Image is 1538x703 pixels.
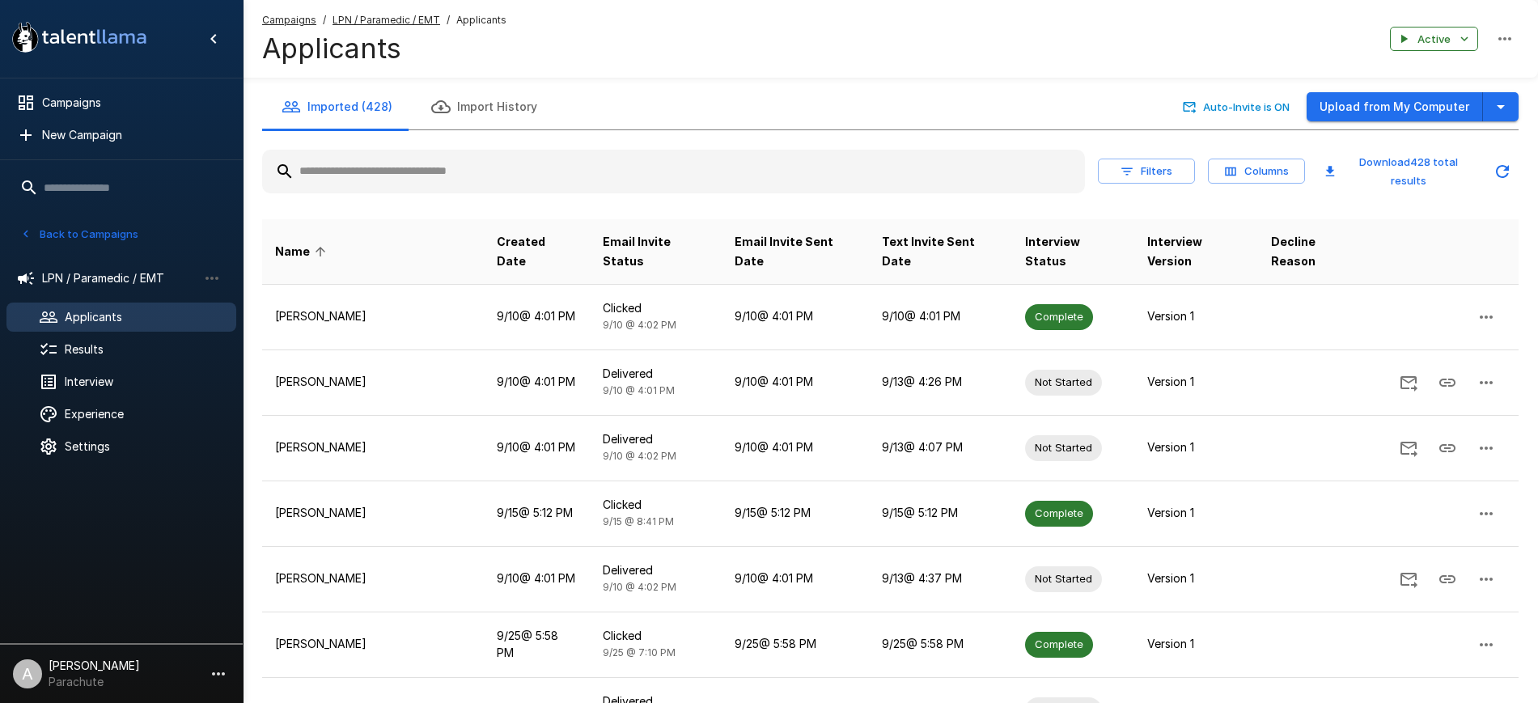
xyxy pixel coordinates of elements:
button: Columns [1208,159,1305,184]
span: 9/10 @ 4:02 PM [603,581,676,593]
p: Version 1 [1147,505,1245,521]
span: Copy Interview Link [1428,439,1467,453]
span: 9/25 @ 7:10 PM [603,646,676,659]
td: 9/10 @ 4:01 PM [869,284,1011,349]
td: 9/10 @ 4:01 PM [722,284,870,349]
span: Not Started [1025,571,1102,587]
span: 9/10 @ 4:02 PM [603,450,676,462]
p: [PERSON_NAME] [275,308,471,324]
span: / [447,12,450,28]
td: 9/25 @ 5:58 PM [484,612,589,677]
span: Interview Status [1025,232,1122,271]
button: Imported (428) [262,84,412,129]
span: Not Started [1025,440,1102,455]
td: 9/10 @ 4:01 PM [722,546,870,612]
td: 9/10 @ 4:01 PM [484,284,589,349]
td: 9/15 @ 5:12 PM [484,481,589,546]
span: Copy Interview Link [1428,374,1467,387]
p: [PERSON_NAME] [275,439,471,455]
u: Campaigns [262,14,316,26]
p: [PERSON_NAME] [275,636,471,652]
span: Complete [1025,637,1093,652]
button: Upload from My Computer [1307,92,1483,122]
span: Send Invitation [1389,570,1428,584]
button: Import History [412,84,557,129]
button: Download428 total results [1318,150,1480,193]
span: Email Invite Status [603,232,709,271]
span: Copy Interview Link [1428,570,1467,584]
button: Filters [1098,159,1195,184]
span: Created Date [497,232,576,271]
td: 9/25 @ 5:58 PM [869,612,1011,677]
td: 9/10 @ 4:01 PM [484,546,589,612]
p: Version 1 [1147,439,1245,455]
span: Decline Reason [1271,232,1358,271]
td: 9/15 @ 5:12 PM [722,481,870,546]
p: Version 1 [1147,570,1245,587]
p: Version 1 [1147,374,1245,390]
p: Delivered [603,366,709,382]
span: Applicants [456,12,506,28]
p: [PERSON_NAME] [275,570,471,587]
span: Send Invitation [1389,374,1428,387]
span: Text Invite Sent Date [882,232,998,271]
td: 9/10 @ 4:01 PM [484,415,589,481]
td: 9/13 @ 4:07 PM [869,415,1011,481]
span: Interview Version [1147,232,1245,271]
p: [PERSON_NAME] [275,505,471,521]
td: 9/25 @ 5:58 PM [722,612,870,677]
td: 9/13 @ 4:26 PM [869,349,1011,415]
td: 9/15 @ 5:12 PM [869,481,1011,546]
span: Complete [1025,506,1093,521]
td: 9/13 @ 4:37 PM [869,546,1011,612]
button: Active [1390,27,1478,52]
p: [PERSON_NAME] [275,374,471,390]
td: 9/10 @ 4:01 PM [484,349,589,415]
span: / [323,12,326,28]
span: Not Started [1025,375,1102,390]
p: Clicked [603,497,709,513]
td: 9/10 @ 4:01 PM [722,415,870,481]
span: 9/10 @ 4:02 PM [603,319,676,331]
span: Complete [1025,309,1093,324]
span: Name [275,242,331,261]
h4: Applicants [262,32,506,66]
p: Clicked [603,300,709,316]
span: Email Invite Sent Date [735,232,857,271]
p: Clicked [603,628,709,644]
p: Version 1 [1147,308,1245,324]
u: LPN / Paramedic / EMT [333,14,440,26]
button: Auto-Invite is ON [1180,95,1294,120]
button: Updated Today - 3:58 PM [1486,155,1519,188]
p: Delivered [603,562,709,578]
span: Send Invitation [1389,439,1428,453]
p: Version 1 [1147,636,1245,652]
span: 9/10 @ 4:01 PM [603,384,675,396]
span: 9/15 @ 8:41 PM [603,515,674,527]
td: 9/10 @ 4:01 PM [722,349,870,415]
p: Delivered [603,431,709,447]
